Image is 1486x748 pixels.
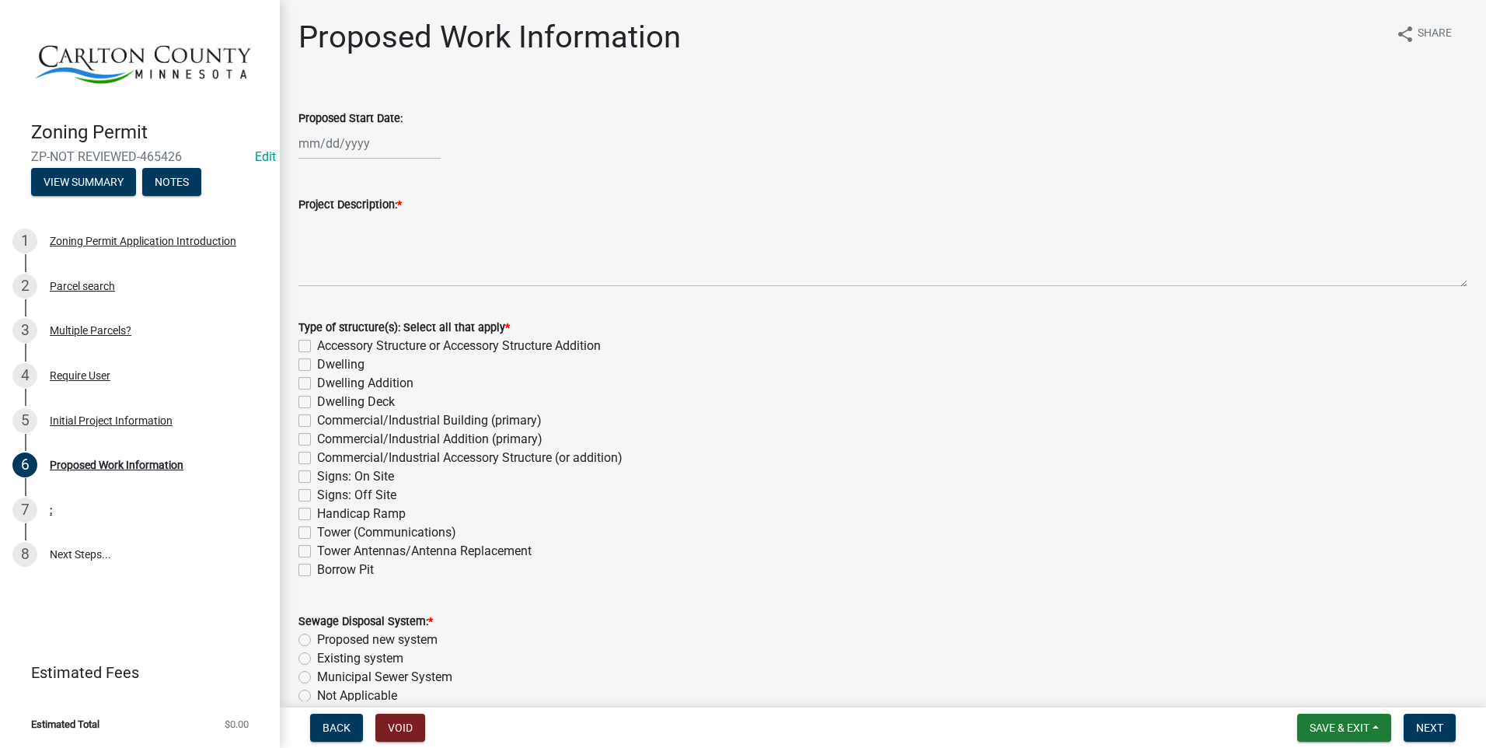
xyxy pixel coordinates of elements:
label: Commercial/Industrial Accessory Structure (or addition) [317,449,623,467]
button: View Summary [31,168,136,196]
label: Not Applicable [317,687,397,705]
span: ZP-NOT REVIEWED-465426 [31,149,249,164]
wm-modal-confirm: Notes [142,177,201,190]
label: Project Description: [298,200,402,211]
label: Tower (Communications) [317,523,456,542]
a: Estimated Fees [12,657,255,688]
label: Proposed new system [317,631,438,649]
span: Next [1416,722,1443,734]
button: Next [1404,714,1456,742]
div: Multiple Parcels? [50,325,131,336]
wm-modal-confirm: Summary [31,177,136,190]
div: Proposed Work Information [50,460,183,470]
span: Save & Exit [1310,722,1369,734]
label: Borrow Pit [317,561,374,579]
div: 5 [12,408,37,433]
label: Proposed Start Date: [298,114,403,124]
div: 8 [12,542,37,567]
label: Sewage Disposal System: [298,617,433,627]
div: Require User [50,370,110,381]
div: 6 [12,453,37,477]
div: Parcel search [50,281,115,292]
label: Commercial/Industrial Addition (primary) [317,430,542,449]
input: mm/dd/yyyy [298,128,441,159]
button: shareShare [1383,19,1464,49]
button: Void [375,714,425,742]
i: share [1396,25,1414,44]
img: Carlton County, Minnesota [31,16,255,105]
div: 4 [12,363,37,388]
label: Existing system [317,649,403,668]
label: Tower Antennas/Antenna Replacement [317,542,532,561]
span: Share [1418,25,1452,44]
wm-modal-confirm: Edit Application Number [255,149,276,164]
label: Commercial/Industrial Building (primary) [317,411,542,430]
label: Dwelling [317,355,365,374]
a: Edit [255,149,276,164]
label: Municipal Sewer System [317,668,452,687]
label: Signs: Off Site [317,486,396,505]
label: Dwelling Deck [317,393,395,411]
label: Handicap Ramp [317,505,406,523]
div: 1 [12,229,37,253]
div: 7 [12,498,37,523]
div: Initial Project Information [50,415,173,426]
button: Back [310,714,363,742]
div: 2 [12,274,37,299]
label: Type of structure(s): Select all that apply [298,323,510,334]
label: Signs: On Site [317,467,394,486]
label: Accessory Structure or Accessory Structure Addition [317,337,601,355]
button: Notes [142,168,201,196]
h4: Zoning Permit [31,121,267,144]
label: Dwelling Addition [317,374,413,393]
div: Zoning Permit Application Introduction [50,236,236,246]
div: : [50,505,52,516]
div: 3 [12,318,37,343]
h1: Proposed Work Information [298,19,681,56]
span: $0.00 [225,719,249,729]
span: Estimated Total [31,719,99,729]
span: Back [323,722,351,734]
button: Save & Exit [1297,714,1391,742]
